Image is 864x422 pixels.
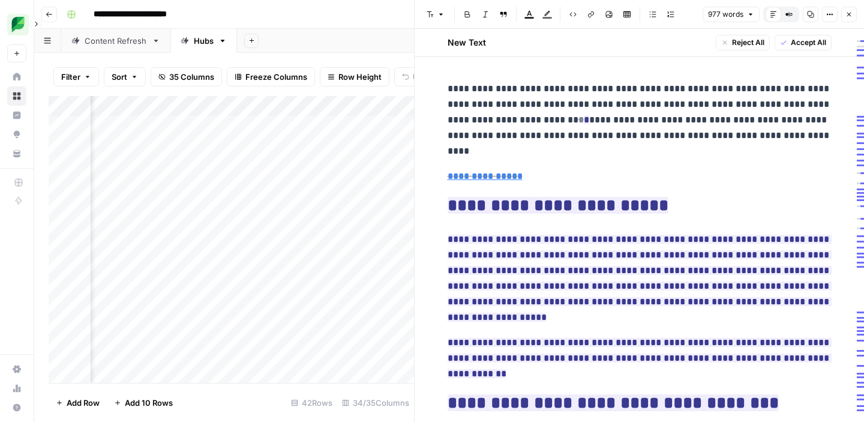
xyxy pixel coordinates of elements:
[245,71,307,83] span: Freeze Columns
[151,67,222,86] button: 35 Columns
[61,29,170,53] a: Content Refresh
[7,14,29,35] img: SproutSocial Logo
[7,398,26,417] button: Help + Support
[7,125,26,144] a: Opportunities
[320,67,389,86] button: Row Height
[791,37,826,48] span: Accept All
[7,106,26,125] a: Insights
[104,67,146,86] button: Sort
[49,393,107,412] button: Add Row
[170,29,237,53] a: Hubs
[7,379,26,398] a: Usage
[125,397,173,409] span: Add 10 Rows
[169,71,214,83] span: 35 Columns
[338,71,382,83] span: Row Height
[7,10,26,40] button: Workspace: SproutSocial
[286,393,337,412] div: 42 Rows
[194,35,214,47] div: Hubs
[775,35,832,50] button: Accept All
[61,71,80,83] span: Filter
[7,360,26,379] a: Settings
[53,67,99,86] button: Filter
[394,67,441,86] button: Undo
[7,86,26,106] a: Browse
[85,35,147,47] div: Content Refresh
[107,393,180,412] button: Add 10 Rows
[7,67,26,86] a: Home
[732,37,764,48] span: Reject All
[703,7,760,22] button: 977 words
[716,35,770,50] button: Reject All
[448,37,486,49] h2: New Text
[67,397,100,409] span: Add Row
[708,9,743,20] span: 977 words
[227,67,315,86] button: Freeze Columns
[7,144,26,163] a: Your Data
[112,71,127,83] span: Sort
[337,393,414,412] div: 34/35 Columns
